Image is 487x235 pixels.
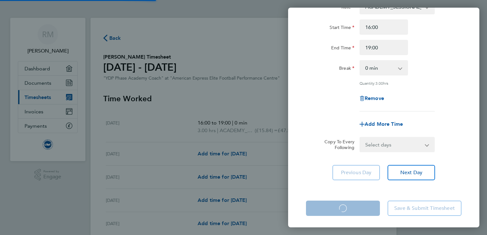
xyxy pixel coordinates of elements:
button: Next Day [388,165,435,180]
button: Add More Time [360,122,403,127]
label: Rate [341,4,354,12]
input: E.g. 08:00 [360,19,408,35]
span: Next Day [400,169,422,176]
label: Copy To Every Following [319,139,354,150]
span: Remove [365,95,384,101]
div: Quantity: hrs [360,81,435,86]
label: Start Time [330,25,354,32]
span: Add More Time [365,121,403,127]
label: Break [339,65,354,73]
button: Remove [360,96,384,101]
label: End Time [331,45,354,53]
span: 3.00 [375,81,383,86]
input: E.g. 18:00 [360,40,408,55]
